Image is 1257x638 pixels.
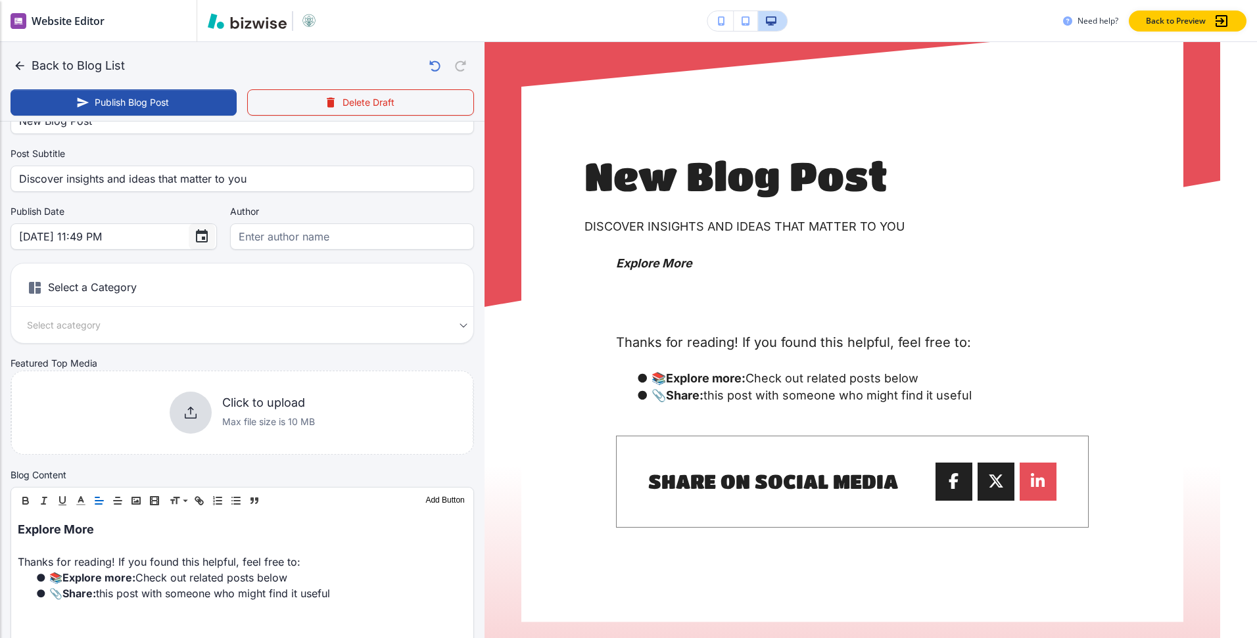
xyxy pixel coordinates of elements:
[11,147,474,160] label: Post Subtitle
[1129,11,1246,32] button: Back to Preview
[34,570,467,585] li: 📚 Check out related posts below
[616,256,692,270] span: Explore More
[18,522,94,536] span: Explore More
[616,330,1089,354] p: Thanks for reading! If you found this helpful, feel free to:
[19,224,183,249] input: MM DD, YYYY
[634,370,1089,387] li: 📚 Check out related posts below
[1146,15,1206,27] p: Back to Preview
[62,571,135,584] strong: Explore more:
[11,274,473,307] h6: Select a Category
[19,166,465,191] input: Write your post subtitle
[208,13,287,29] img: Bizwise Logo
[584,218,1120,235] p: Discover insights and ideas that matter to you
[11,357,474,454] div: Featured Top MediaClick to uploadMax file size is 10 MB
[222,415,315,429] p: Max file size is 10 MB
[11,468,66,482] h2: Blog Content
[11,89,237,116] button: Publish Blog Post
[584,150,1120,202] h1: New Blog Post
[247,89,473,116] button: Delete Draft
[18,554,467,570] p: Thanks for reading! If you found this helpful, feel free to:
[34,585,467,601] li: 📎 this post with someone who might find it useful
[11,53,130,79] button: Back to Blog List
[298,11,320,32] img: Your Logo
[239,224,465,249] input: Enter author name
[666,388,703,402] strong: Share:
[62,587,96,600] strong: Share:
[666,371,746,385] strong: Explore more:
[11,13,26,29] img: editor icon
[222,396,315,410] h6: Click to upload
[648,468,898,495] h6: SHARE ON SOCIAL MEDIA
[32,13,105,29] h2: Website Editor
[27,317,101,332] span: Select a category
[634,387,1089,404] li: 📎 this post with someone who might find it useful
[1078,15,1118,27] h3: Need help?
[422,493,467,509] button: Add Button
[189,223,215,250] button: Choose date, selected date is Sep 14, 2025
